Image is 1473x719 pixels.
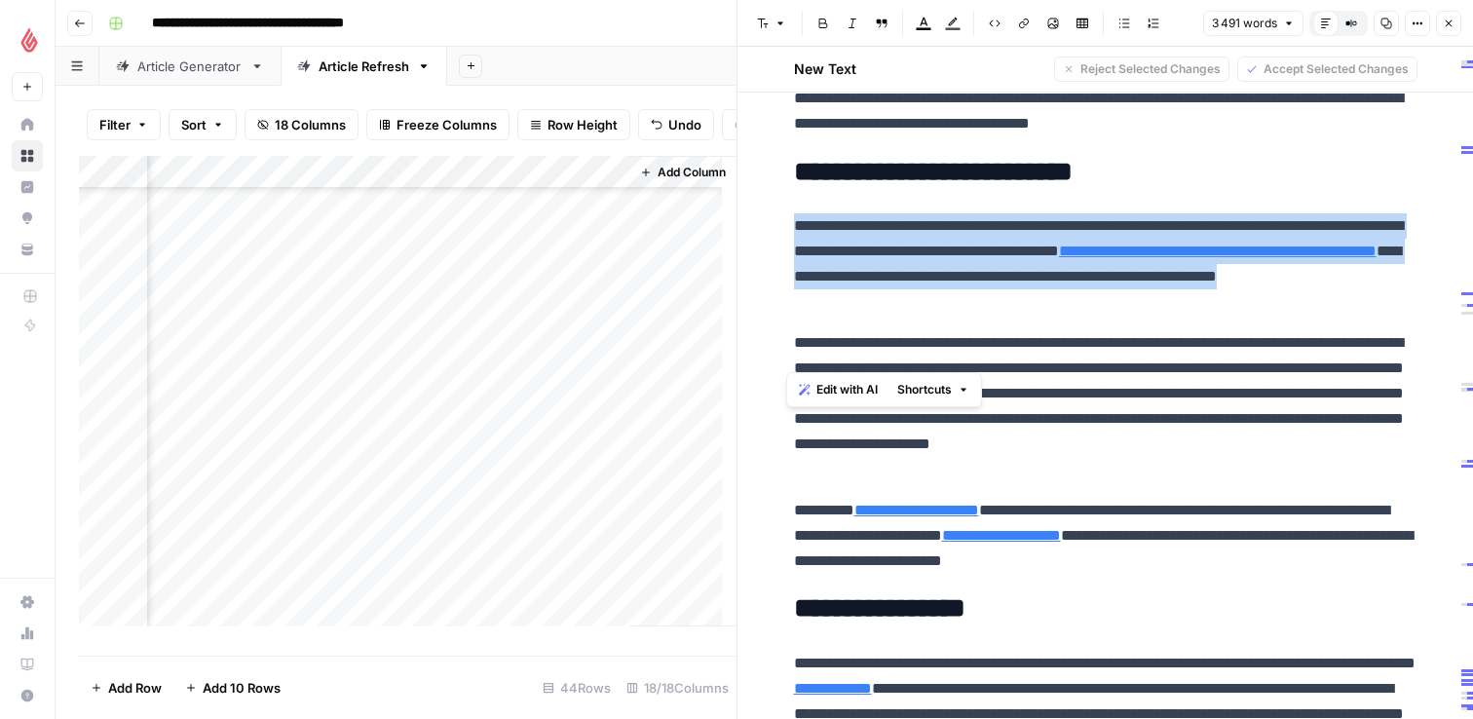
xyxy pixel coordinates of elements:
span: Add Row [108,678,162,698]
span: Add 10 Rows [203,678,281,698]
button: Help + Support [12,680,43,711]
span: Shortcuts [897,381,952,398]
span: Add Column [658,164,726,181]
span: Undo [668,115,701,134]
span: Sort [181,115,207,134]
a: Your Data [12,234,43,265]
span: Edit with AI [816,381,878,398]
div: Article Generator [137,57,243,76]
span: 18 Columns [275,115,346,134]
button: Filter [87,109,161,140]
a: Insights [12,171,43,203]
button: Add Row [79,672,173,703]
span: Freeze Columns [397,115,497,134]
span: 3 491 words [1212,15,1277,32]
button: Shortcuts [889,377,977,402]
div: Article Refresh [319,57,409,76]
button: Freeze Columns [366,109,510,140]
a: Opportunities [12,203,43,234]
img: Lightspeed Logo [12,22,47,57]
a: Browse [12,140,43,171]
a: Article Refresh [281,47,447,86]
button: Add 10 Rows [173,672,292,703]
button: Undo [638,109,714,140]
a: Article Generator [99,47,281,86]
a: Settings [12,587,43,618]
button: Accept Selected Changes [1237,57,1417,82]
h2: New Text [794,59,856,79]
div: 44 Rows [535,672,619,703]
a: Home [12,109,43,140]
button: 3 491 words [1203,11,1303,36]
span: Row Height [548,115,618,134]
button: Sort [169,109,237,140]
button: Row Height [517,109,630,140]
span: Filter [99,115,131,134]
a: Learning Hub [12,649,43,680]
button: 18 Columns [245,109,359,140]
a: Usage [12,618,43,649]
div: 18/18 Columns [619,672,736,703]
button: Workspace: Lightspeed [12,16,43,64]
button: Edit with AI [791,377,886,402]
span: Reject Selected Changes [1080,60,1221,78]
button: Reject Selected Changes [1054,57,1229,82]
span: Accept Selected Changes [1264,60,1409,78]
button: Add Column [632,160,734,185]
